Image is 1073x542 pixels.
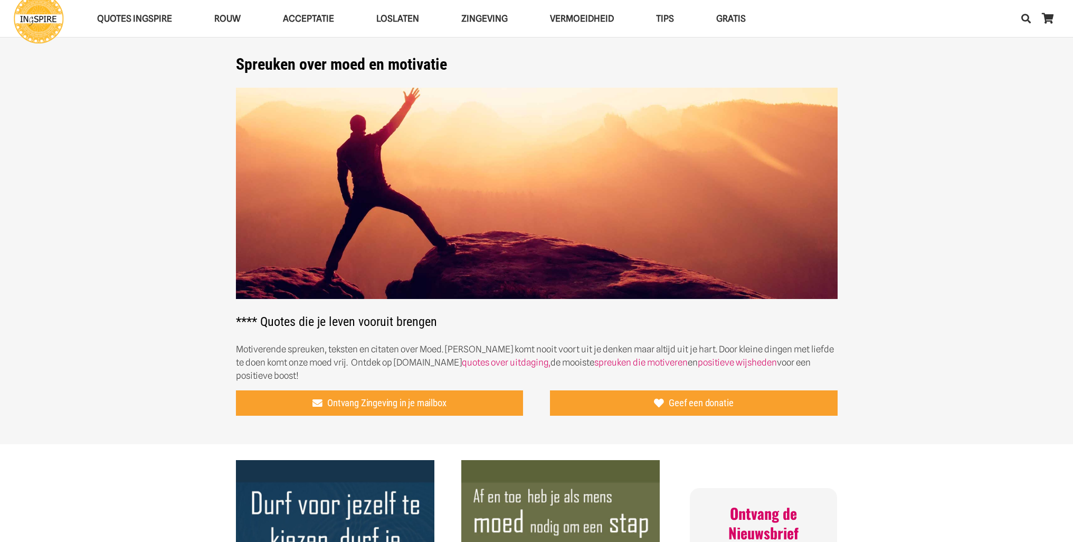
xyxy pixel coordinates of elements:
a: Geef een donatie [550,390,838,416]
span: Geef een donatie [669,398,733,409]
a: Ontvang Zingeving in je mailbox [236,390,524,416]
a: spreuken die motiveren [594,357,688,368]
a: TIPSTIPS Menu [635,5,695,32]
h1: Spreuken over moed en motivatie [236,55,838,74]
a: ROUWROUW Menu [193,5,262,32]
span: TIPS [656,13,674,24]
a: AcceptatieAcceptatie Menu [262,5,355,32]
h2: **** Quotes die je leven vooruit brengen [236,88,838,330]
span: VERMOEIDHEID [550,13,614,24]
a: QUOTES INGSPIREQUOTES INGSPIRE Menu [76,5,193,32]
span: GRATIS [716,13,746,24]
a: positieve wijsheden [698,357,777,368]
span: Loslaten [376,13,419,24]
a: quotes over uitdaging, [462,357,550,368]
a: LoslatenLoslaten Menu [355,5,440,32]
a: GRATISGRATIS Menu [695,5,767,32]
span: QUOTES INGSPIRE [97,13,172,24]
p: Motiverende spreuken, teksten en citaten over Moed. [PERSON_NAME] komt nooit voort uit je denken ... [236,343,838,382]
img: Spreuken over moed, moedig zijn en mooie woorden over uitdaging en kracht - ingspire.nl [236,88,838,300]
span: ROUW [214,13,241,24]
span: Acceptatie [283,13,334,24]
span: Zingeving [461,13,508,24]
span: Ontvang Zingeving in je mailbox [327,398,446,409]
a: VERMOEIDHEIDVERMOEIDHEID Menu [529,5,635,32]
a: Zoeken [1015,5,1037,32]
a: ZingevingZingeving Menu [440,5,529,32]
